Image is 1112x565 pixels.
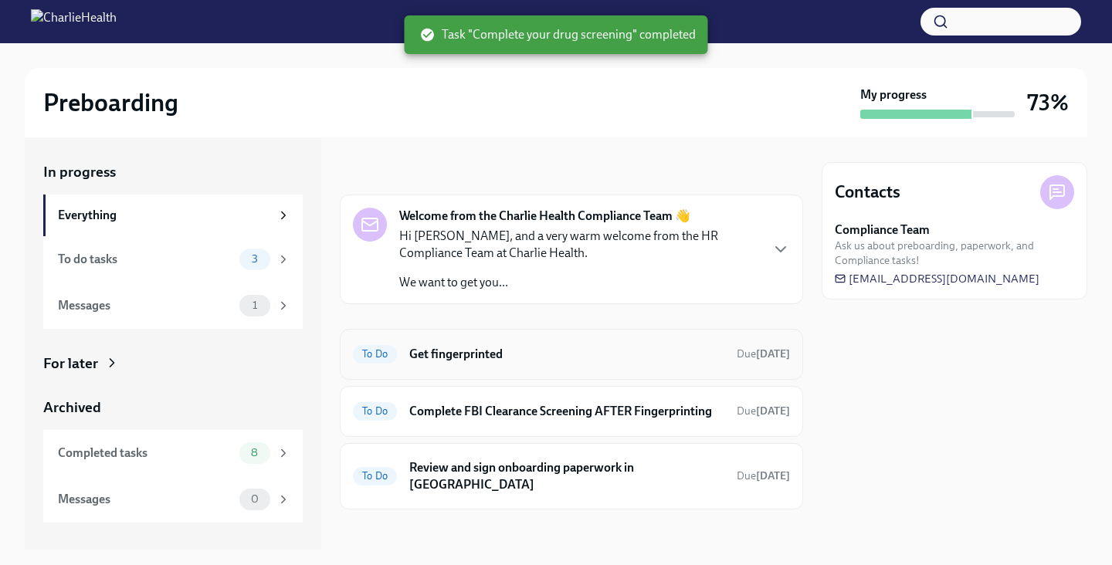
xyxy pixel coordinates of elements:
a: Messages0 [43,476,303,523]
a: [EMAIL_ADDRESS][DOMAIN_NAME] [835,271,1039,286]
h3: 73% [1027,89,1069,117]
span: Task "Complete your drug screening" completed [420,26,696,43]
strong: [DATE] [756,347,790,360]
span: Ask us about preboarding, paperwork, and Compliance tasks! [835,239,1074,268]
span: Due [737,347,790,360]
strong: [DATE] [756,469,790,482]
div: Messages [58,297,233,314]
span: 8 [242,447,267,458]
h6: Complete FBI Clearance Screening AFTER Fingerprinting [409,403,724,420]
strong: Welcome from the Charlie Health Compliance Team 👋 [399,208,690,225]
h2: Preboarding [43,87,178,118]
span: 3 [242,253,267,265]
strong: My progress [860,86,927,103]
div: Everything [58,207,270,224]
span: September 4th, 2025 09:00 [737,347,790,361]
div: Completed tasks [58,445,233,462]
p: Hi [PERSON_NAME], and a very warm welcome from the HR Compliance Team at Charlie Health. [399,228,759,262]
a: To DoGet fingerprintedDue[DATE] [353,342,790,367]
span: September 7th, 2025 09:00 [737,469,790,483]
strong: [DATE] [756,404,790,418]
a: Everything [43,195,303,236]
a: To DoComplete FBI Clearance Screening AFTER FingerprintingDue[DATE] [353,399,790,424]
span: Due [737,469,790,482]
div: For later [43,354,98,374]
div: To do tasks [58,251,233,268]
p: We want to get you... [399,274,759,291]
h6: Get fingerprinted [409,346,724,363]
a: For later [43,354,303,374]
a: Messages1 [43,282,303,329]
span: To Do [353,348,397,360]
a: To DoReview and sign onboarding paperwork in [GEOGRAPHIC_DATA]Due[DATE] [353,456,790,496]
span: To Do [353,470,397,482]
h6: Review and sign onboarding paperwork in [GEOGRAPHIC_DATA] [409,459,724,493]
a: Archived [43,398,303,418]
a: In progress [43,162,303,182]
strong: Compliance Team [835,222,930,239]
a: Completed tasks8 [43,430,303,476]
div: In progress [340,162,412,182]
a: To do tasks3 [43,236,303,282]
span: September 7th, 2025 09:00 [737,404,790,418]
span: Due [737,404,790,418]
h4: Contacts [835,181,900,204]
div: Messages [58,491,233,508]
span: 1 [243,299,266,311]
span: 0 [242,493,268,505]
img: CharlieHealth [31,9,117,34]
span: To Do [353,405,397,417]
